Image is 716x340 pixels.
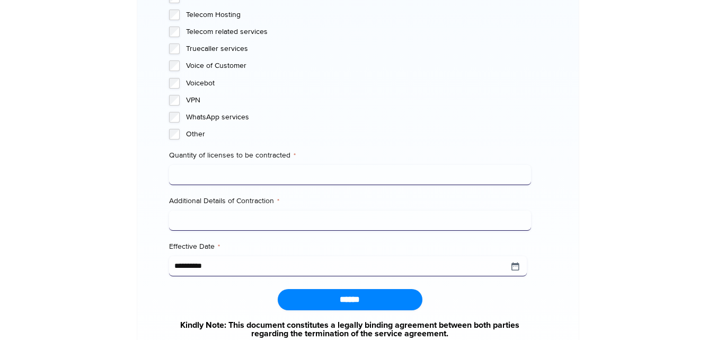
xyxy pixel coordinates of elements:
label: Additional Details of Contraction [169,196,531,206]
label: Telecom related services [186,27,531,37]
label: Other [186,129,531,140]
label: WhatsApp services [186,112,531,123]
label: Effective Date [169,241,531,252]
label: Voice of Customer [186,60,531,71]
label: Telecom Hosting [186,10,531,20]
label: Voicebot [186,78,531,89]
label: VPN [186,95,531,106]
label: Quantity of licenses to be contracted [169,150,531,161]
label: Truecaller services [186,43,531,54]
a: Kindly Note: This document constitutes a legally binding agreement between both parties regarding... [169,321,531,338]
